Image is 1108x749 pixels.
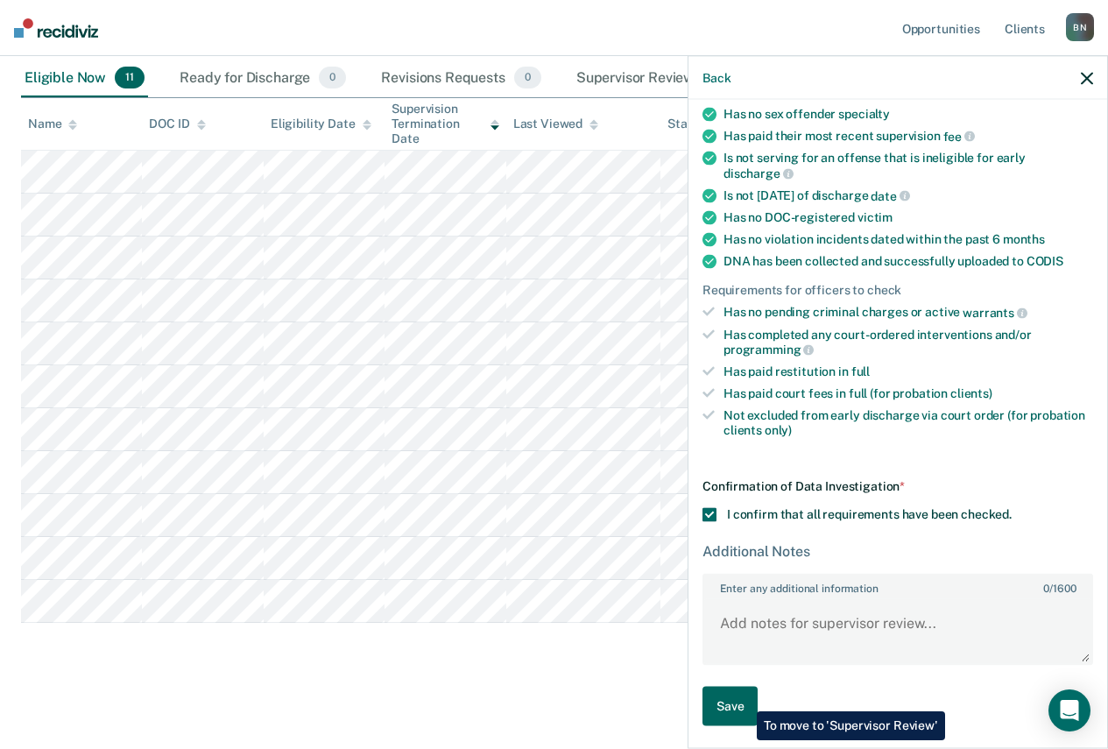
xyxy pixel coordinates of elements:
[723,254,1093,269] div: DNA has been collected and successfully uploaded to
[702,543,1093,560] div: Additional Notes
[1027,254,1063,268] span: CODIS
[963,305,1027,319] span: warrants
[392,102,498,145] div: Supervision Termination Date
[838,106,890,120] span: specialty
[1043,583,1076,595] span: / 1600
[851,364,870,378] span: full
[871,188,909,202] span: date
[271,117,371,131] div: Eligibility Date
[723,343,814,357] span: programming
[723,232,1093,247] div: Has no violation incidents dated within the past 6
[723,106,1093,121] div: Has no sex offender
[723,166,794,180] span: discharge
[514,67,541,89] span: 0
[857,210,893,224] span: victim
[115,67,145,89] span: 11
[702,479,1093,494] div: Confirmation of Data Investigation
[723,327,1093,357] div: Has completed any court-ordered interventions and/or
[727,507,1012,521] span: I confirm that all requirements have been checked.
[1003,232,1045,246] span: months
[513,117,598,131] div: Last Viewed
[1048,689,1090,731] div: Open Intercom Messenger
[702,283,1093,298] div: Requirements for officers to check
[723,385,1093,400] div: Has paid court fees in full (for probation
[723,210,1093,225] div: Has no DOC-registered
[28,117,77,131] div: Name
[723,151,1093,180] div: Is not serving for an offense that is ineligible for early
[14,18,98,38] img: Recidiviz
[723,407,1093,437] div: Not excluded from early discharge via court order (for probation clients
[723,187,1093,203] div: Is not [DATE] of discharge
[723,305,1093,321] div: Has no pending criminal charges or active
[1043,583,1049,595] span: 0
[149,117,205,131] div: DOC ID
[667,117,705,131] div: Status
[943,129,975,143] span: fee
[702,70,730,85] button: Back
[702,687,758,726] button: Save
[723,364,1093,379] div: Has paid restitution in
[723,128,1093,144] div: Has paid their most recent supervision
[378,60,544,98] div: Revisions Requests
[1066,13,1094,41] div: B N
[176,60,349,98] div: Ready for Discharge
[573,60,735,98] div: Supervisor Review
[704,576,1091,595] label: Enter any additional information
[950,385,992,399] span: clients)
[765,422,792,436] span: only)
[319,67,346,89] span: 0
[21,60,148,98] div: Eligible Now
